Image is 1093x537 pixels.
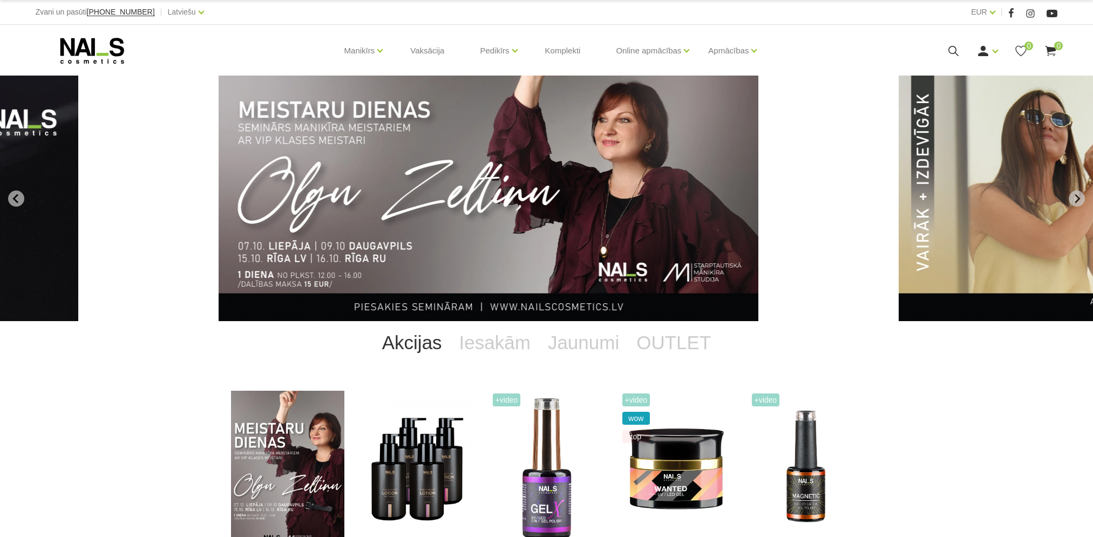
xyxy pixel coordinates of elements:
[628,321,719,364] a: OUTLET
[537,25,589,77] a: Komplekti
[752,393,780,406] span: +Video
[168,5,196,18] a: Latviešu
[1069,191,1085,207] button: Next slide
[971,5,987,18] a: EUR
[8,191,24,207] button: Go to last slide
[1044,44,1057,58] a: 0
[87,8,155,16] a: [PHONE_NUMBER]
[622,393,650,406] span: +Video
[374,321,451,364] a: Akcijas
[344,29,375,72] a: Manikīrs
[616,29,681,72] a: Online apmācības
[493,393,521,406] span: +Video
[402,25,453,77] a: Vaksācija
[1014,44,1028,58] a: 0
[1024,42,1033,50] span: 0
[480,29,509,72] a: Pedikīrs
[1054,42,1063,50] span: 0
[708,29,749,72] a: Apmācības
[219,76,874,321] li: 1 of 13
[160,5,162,19] span: |
[539,321,628,364] a: Jaunumi
[622,412,650,425] span: wow
[1001,5,1003,19] span: |
[36,5,155,19] div: Zvani un pasūti
[451,321,539,364] a: Iesakām
[622,430,650,443] span: top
